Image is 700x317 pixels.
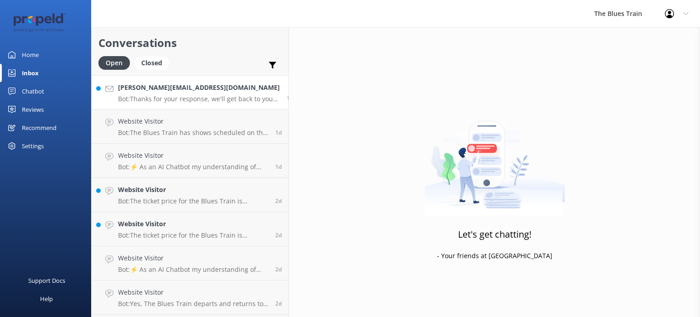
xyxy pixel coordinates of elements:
p: - Your friends at [GEOGRAPHIC_DATA] [437,251,552,261]
div: Open [98,56,130,70]
div: Closed [134,56,169,70]
h4: Website Visitor [118,151,268,161]
img: 12-1677471078.png [14,13,66,33]
p: Bot: ⚡ As an AI Chatbot my understanding of some questions is limited. Please rephrase your quest... [118,265,268,274]
a: Website VisitorBot:⚡ As an AI Chatbot my understanding of some questions is limited. Please rephr... [92,246,288,281]
h4: Website Visitor [118,253,268,263]
p: Bot: The ticket price for the Blues Train is currently $175 per person. This includes the night o... [118,197,268,205]
h4: [PERSON_NAME][EMAIL_ADDRESS][DOMAIN_NAME] [118,83,280,93]
span: 04:49pm 07-Aug-2025 (UTC +10:00) Australia/Sydney [275,265,282,273]
div: Help [40,290,53,308]
p: Bot: Yes, The Blues Train departs and returns to the [GEOGRAPHIC_DATA]. [118,300,268,308]
img: artwork of a man stealing a conversation from at giant smartphone [424,102,565,216]
h4: Website Visitor [118,185,268,195]
a: Website VisitorBot:The Blues Train has shows scheduled on the following dates: - [DATE]: Saturday... [92,109,288,144]
h4: Website Visitor [118,219,268,229]
span: 11:35pm 08-Aug-2025 (UTC +10:00) Australia/Sydney [287,94,293,102]
div: Chatbot [22,82,44,100]
div: Support Docs [28,271,65,290]
h3: Let's get chatting! [458,227,531,242]
div: Home [22,46,39,64]
span: 07:48pm 08-Aug-2025 (UTC +10:00) Australia/Sydney [275,163,282,171]
span: 02:43pm 07-Aug-2025 (UTC +10:00) Australia/Sydney [275,300,282,307]
h2: Conversations [98,34,282,52]
p: Bot: The Blues Train has shows scheduled on the following dates: - [DATE]: Saturdays on the 4th, ... [118,129,268,137]
h4: Website Visitor [118,287,268,297]
span: 11:28pm 08-Aug-2025 (UTC +10:00) Australia/Sydney [275,129,282,136]
div: Inbox [22,64,39,82]
div: Settings [22,137,44,155]
div: Reviews [22,100,44,119]
a: Closed [134,57,174,68]
p: Bot: ⚡ As an AI Chatbot my understanding of some questions is limited. Please rephrase your quest... [118,163,268,171]
span: 09:05pm 07-Aug-2025 (UTC +10:00) Australia/Sydney [275,197,282,205]
p: Bot: Thanks for your response, we'll get back to you as soon as we can during opening hours. [118,95,280,103]
a: Website VisitorBot:⚡ As an AI Chatbot my understanding of some questions is limited. Please rephr... [92,144,288,178]
p: Bot: The ticket price for the Blues Train is currently $175 per person. This includes the night o... [118,231,268,239]
div: Recommend [22,119,57,137]
span: 06:54pm 07-Aug-2025 (UTC +10:00) Australia/Sydney [275,231,282,239]
a: [PERSON_NAME][EMAIL_ADDRESS][DOMAIN_NAME]Bot:Thanks for your response, we'll get back to you as s... [92,75,288,109]
a: Website VisitorBot:The ticket price for the Blues Train is currently $175 per person. This includ... [92,212,288,246]
a: Website VisitorBot:Yes, The Blues Train departs and returns to the [GEOGRAPHIC_DATA].2d [92,281,288,315]
a: Website VisitorBot:The ticket price for the Blues Train is currently $175 per person. This includ... [92,178,288,212]
a: Open [98,57,134,68]
h4: Website Visitor [118,116,268,126]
